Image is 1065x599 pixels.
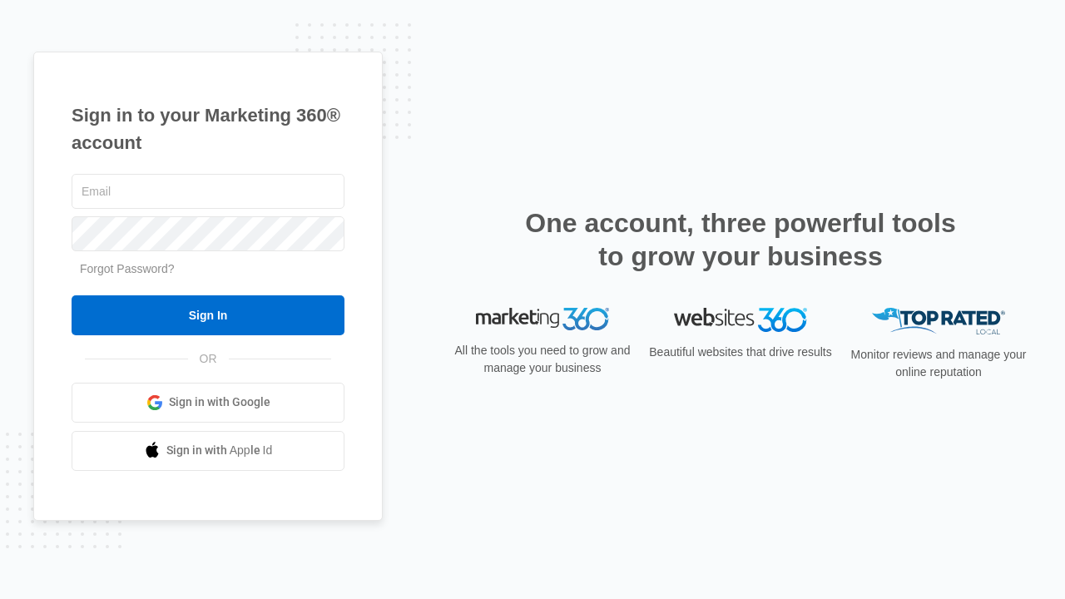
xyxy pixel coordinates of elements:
[647,344,834,361] p: Beautiful websites that drive results
[169,394,270,411] span: Sign in with Google
[520,206,961,273] h2: One account, three powerful tools to grow your business
[72,174,344,209] input: Email
[80,262,175,275] a: Forgot Password?
[72,431,344,471] a: Sign in with Apple Id
[872,308,1005,335] img: Top Rated Local
[188,350,229,368] span: OR
[72,383,344,423] a: Sign in with Google
[674,308,807,332] img: Websites 360
[72,101,344,156] h1: Sign in to your Marketing 360® account
[449,342,636,377] p: All the tools you need to grow and manage your business
[845,346,1032,381] p: Monitor reviews and manage your online reputation
[72,295,344,335] input: Sign In
[476,308,609,331] img: Marketing 360
[166,442,273,459] span: Sign in with Apple Id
